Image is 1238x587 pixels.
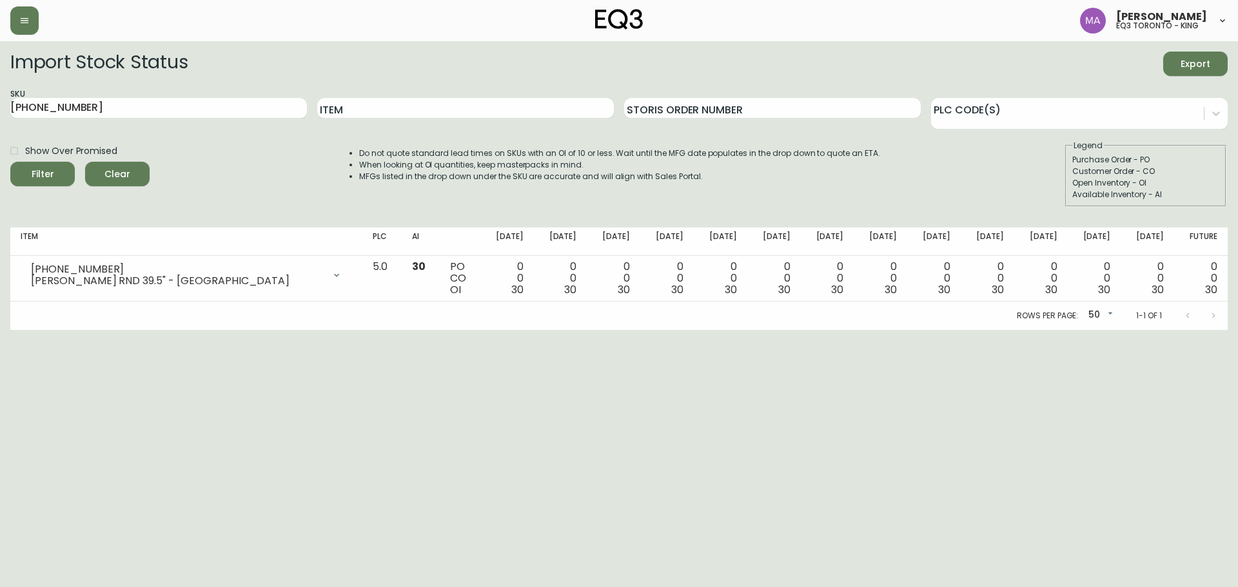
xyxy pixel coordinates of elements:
div: 0 0 [864,261,897,296]
span: 30 [1152,282,1164,297]
span: 30 [938,282,950,297]
td: 5.0 [362,256,402,302]
div: 0 0 [491,261,524,296]
th: [DATE] [480,227,534,256]
th: [DATE] [747,227,801,256]
th: [DATE] [1121,227,1174,256]
button: Export [1163,52,1228,76]
div: Customer Order - CO [1072,166,1219,177]
div: 50 [1083,305,1115,326]
span: 30 [618,282,630,297]
th: [DATE] [1067,227,1121,256]
div: 0 0 [918,261,950,296]
span: 30 [992,282,1004,297]
li: MFGs listed in the drop down under the SKU are accurate and will align with Sales Portal. [359,171,880,182]
div: 0 0 [1025,261,1057,296]
div: 0 0 [1077,261,1110,296]
div: 0 0 [704,261,737,296]
legend: Legend [1072,140,1104,151]
div: 0 0 [971,261,1004,296]
li: When looking at OI quantities, keep masterpacks in mind. [359,159,880,171]
span: 30 [885,282,897,297]
button: Clear [85,162,150,186]
span: 30 [725,282,737,297]
div: Filter [32,166,54,182]
span: 30 [1045,282,1057,297]
span: 30 [564,282,576,297]
div: [PHONE_NUMBER] [31,264,324,275]
div: 0 0 [544,261,577,296]
th: [DATE] [961,227,1014,256]
th: [DATE] [907,227,961,256]
th: [DATE] [801,227,854,256]
th: AI [402,227,440,256]
span: 30 [1098,282,1110,297]
span: Clear [95,166,139,182]
div: [PERSON_NAME] RND 39.5" - [GEOGRAPHIC_DATA] [31,275,324,287]
div: [PHONE_NUMBER][PERSON_NAME] RND 39.5" - [GEOGRAPHIC_DATA] [21,261,352,289]
span: 30 [671,282,683,297]
th: PLC [362,227,402,256]
div: 0 0 [811,261,844,296]
span: 30 [511,282,524,297]
div: Purchase Order - PO [1072,154,1219,166]
th: [DATE] [694,227,747,256]
div: Available Inventory - AI [1072,189,1219,200]
button: Filter [10,162,75,186]
th: [DATE] [534,227,587,256]
span: 30 [1205,282,1217,297]
th: [DATE] [1014,227,1068,256]
span: Export [1174,56,1217,72]
li: Do not quote standard lead times on SKUs with an OI of 10 or less. Wait until the MFG date popula... [359,148,880,159]
span: 30 [412,259,426,274]
div: PO CO [450,261,470,296]
th: Item [10,227,362,256]
th: Future [1174,227,1228,256]
span: 30 [831,282,843,297]
span: 30 [778,282,791,297]
div: Open Inventory - OI [1072,177,1219,189]
h5: eq3 toronto - king [1116,22,1199,30]
img: 4f0989f25cbf85e7eb2537583095d61e [1080,8,1106,34]
h2: Import Stock Status [10,52,188,76]
div: 0 0 [597,261,630,296]
th: [DATE] [854,227,907,256]
img: logo [595,9,643,30]
span: [PERSON_NAME] [1116,12,1207,22]
span: Show Over Promised [25,144,117,158]
th: [DATE] [587,227,640,256]
div: 0 0 [1131,261,1164,296]
span: OI [450,282,461,297]
th: [DATE] [640,227,694,256]
div: 0 0 [758,261,791,296]
p: Rows per page: [1017,310,1078,322]
div: 0 0 [651,261,683,296]
div: 0 0 [1184,261,1217,296]
p: 1-1 of 1 [1136,310,1162,322]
